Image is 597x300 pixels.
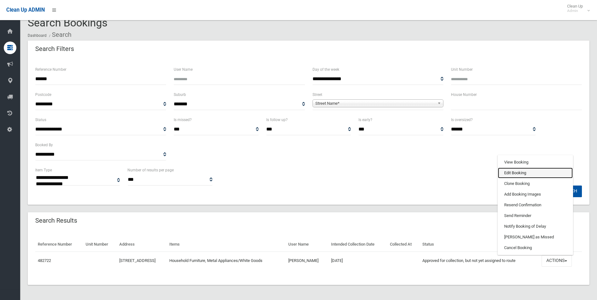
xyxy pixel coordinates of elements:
small: Admin [567,8,583,13]
td: Household Furniture, Metal Appliances/White Goods [167,252,286,270]
a: Send Reminder [498,210,573,221]
label: Suburb [174,91,186,98]
label: Is oversized? [451,116,473,123]
a: 482722 [38,258,51,263]
li: Search [48,29,71,41]
th: Status [420,237,539,252]
label: Status [35,116,46,123]
header: Search Filters [28,43,82,55]
a: Cancel Booking [498,242,573,253]
a: View Booking [498,157,573,168]
label: Street [313,91,322,98]
label: House Number [451,91,477,98]
label: Number of results per page [127,167,174,174]
label: Is missed? [174,116,192,123]
label: Reference Number [35,66,66,73]
a: Dashboard [28,33,47,38]
span: Clean Up ADMIN [6,7,45,13]
a: [PERSON_NAME] as Missed [498,232,573,242]
td: Approved for collection, but not yet assigned to route [420,252,539,270]
span: Search Bookings [28,16,108,29]
label: User Name [174,66,193,73]
label: Day of the week [313,66,339,73]
label: Booked By [35,142,53,148]
a: Clone Booking [498,178,573,189]
th: Intended Collection Date [329,237,387,252]
a: Edit Booking [498,168,573,178]
label: Postcode [35,91,51,98]
a: Resend Confirmation [498,200,573,210]
td: [DATE] [329,252,387,270]
label: Item Type [35,167,52,174]
th: User Name [286,237,329,252]
th: Collected At [387,237,420,252]
label: Is early? [358,116,372,123]
label: Is follow up? [266,116,288,123]
td: [PERSON_NAME] [286,252,329,270]
label: Unit Number [451,66,473,73]
th: Items [167,237,286,252]
th: Reference Number [35,237,83,252]
a: Notify Booking of Delay [498,221,573,232]
span: Street Name* [315,100,435,107]
button: Actions [542,255,572,267]
header: Search Results [28,214,85,227]
a: [STREET_ADDRESS] [119,258,155,263]
span: Clean Up [564,4,589,13]
a: Add Booking Images [498,189,573,200]
th: Address [117,237,167,252]
th: Unit Number [83,237,117,252]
